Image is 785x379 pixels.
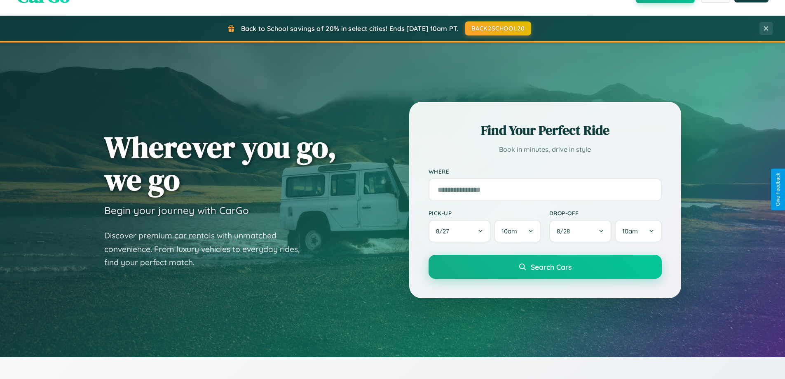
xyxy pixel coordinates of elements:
button: 10am [494,220,541,242]
h1: Wherever you go, we go [104,131,337,196]
label: Drop-off [549,210,662,217]
span: 10am [501,227,517,235]
span: 8 / 28 [557,227,574,235]
h3: Begin your journey with CarGo [104,204,249,217]
button: 8/28 [549,220,612,242]
span: 8 / 27 [436,227,453,235]
p: Discover premium car rentals with unmatched convenience. From luxury vehicles to everyday rides, ... [104,229,310,269]
label: Where [429,168,662,175]
h2: Find Your Perfect Ride [429,121,662,139]
button: BACK2SCHOOL20 [465,21,531,35]
label: Pick-up [429,210,541,217]
button: 10am [615,220,661,242]
button: 8/27 [429,220,491,242]
span: Search Cars [531,262,572,271]
span: Back to School savings of 20% in select cities! Ends [DATE] 10am PT. [241,24,459,33]
p: Book in minutes, drive in style [429,144,662,155]
span: 10am [622,227,638,235]
div: Give Feedback [775,173,781,206]
button: Search Cars [429,255,662,279]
